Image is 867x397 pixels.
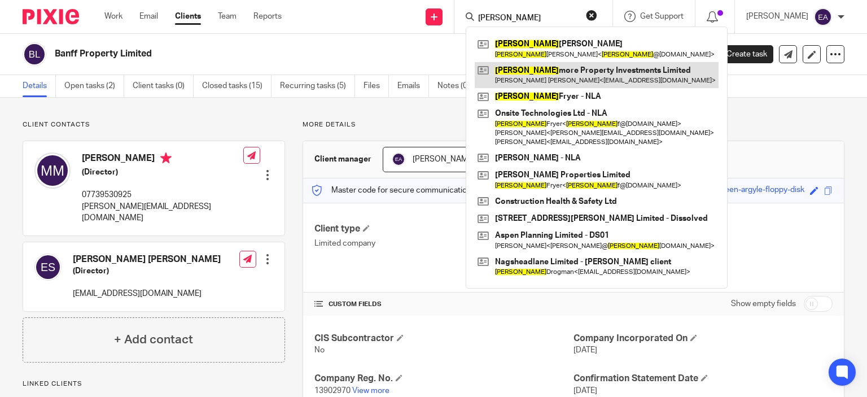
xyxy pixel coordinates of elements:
img: svg%3E [23,42,46,66]
p: More details [303,120,844,129]
p: Master code for secure communications and files [312,185,506,196]
img: svg%3E [34,152,71,189]
h4: CUSTOM FIELDS [314,300,573,309]
h4: CIS Subcontractor [314,333,573,344]
h4: [PERSON_NAME] [PERSON_NAME] [73,254,221,265]
a: Client tasks (0) [133,75,194,97]
h4: Company Reg. No. [314,373,573,385]
a: View more [352,387,389,395]
span: [DATE] [573,346,597,354]
div: splendid-sea-green-argyle-floppy-disk [669,184,804,197]
p: [PERSON_NAME][EMAIL_ADDRESS][DOMAIN_NAME] [82,201,243,224]
p: Linked clients [23,379,285,389]
img: svg%3E [34,254,62,281]
a: Emails [397,75,429,97]
h5: (Director) [82,167,243,178]
label: Show empty fields [731,298,796,309]
p: Client contacts [23,120,285,129]
p: [EMAIL_ADDRESS][DOMAIN_NAME] [73,288,221,299]
a: Details [23,75,56,97]
p: [PERSON_NAME] [746,11,808,22]
span: [DATE] [573,387,597,395]
a: Reports [253,11,282,22]
p: 07739530925 [82,189,243,200]
p: Limited company [314,238,573,249]
button: Clear [586,10,597,21]
a: Email [139,11,158,22]
a: Create task [708,45,773,63]
a: Files [364,75,389,97]
h4: Company Incorporated On [573,333,833,344]
span: [PERSON_NAME] [413,155,475,163]
h4: + Add contact [114,331,193,348]
a: Closed tasks (15) [202,75,272,97]
a: Open tasks (2) [64,75,124,97]
input: Search [477,14,579,24]
h3: Client manager [314,154,371,165]
span: No [314,346,325,354]
img: svg%3E [814,8,832,26]
a: Recurring tasks (5) [280,75,355,97]
a: Notes (0) [437,75,479,97]
h5: (Director) [73,265,221,277]
h4: [PERSON_NAME] [82,152,243,167]
a: Clients [175,11,201,22]
h4: Client type [314,223,573,235]
h4: Confirmation Statement Date [573,373,833,385]
span: Get Support [640,12,684,20]
a: Work [104,11,122,22]
a: Team [218,11,237,22]
span: 13902970 [314,387,351,395]
h2: Banff Property Limited [55,48,564,60]
img: svg%3E [392,152,405,166]
img: Pixie [23,9,79,24]
i: Primary [160,152,172,164]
